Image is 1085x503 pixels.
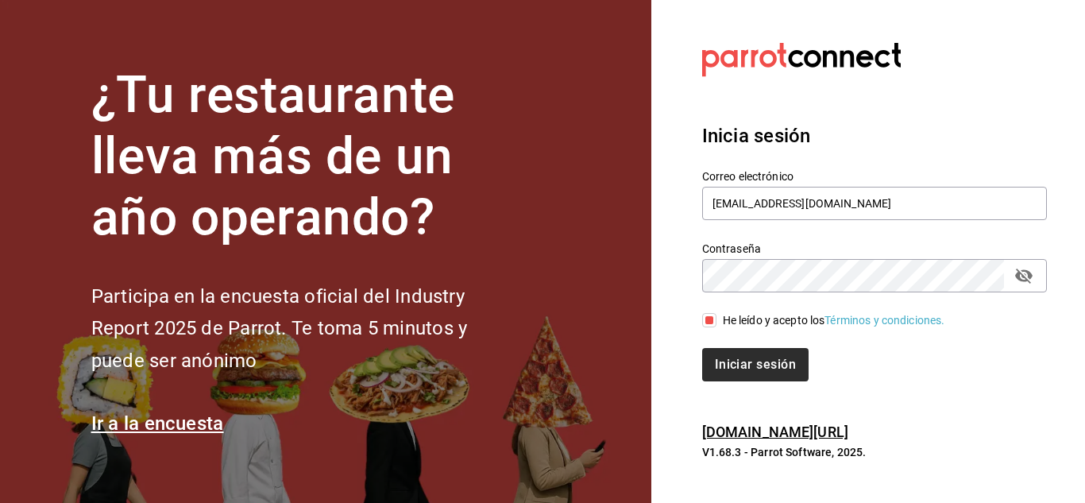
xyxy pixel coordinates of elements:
button: passwordField [1010,262,1037,289]
h3: Inicia sesión [702,122,1047,150]
button: Iniciar sesión [702,348,809,381]
label: Contraseña [702,243,1047,254]
a: Ir a la encuesta [91,412,224,435]
input: Ingresa tu correo electrónico [702,187,1047,220]
h2: Participa en la encuesta oficial del Industry Report 2025 de Parrot. Te toma 5 minutos y puede se... [91,281,520,377]
p: V1.68.3 - Parrot Software, 2025. [702,444,1047,460]
div: He leído y acepto los [723,312,945,329]
h1: ¿Tu restaurante lleva más de un año operando? [91,65,520,248]
label: Correo electrónico [702,171,1047,182]
a: [DOMAIN_NAME][URL] [702,424,848,440]
a: Términos y condiciones. [824,314,944,327]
